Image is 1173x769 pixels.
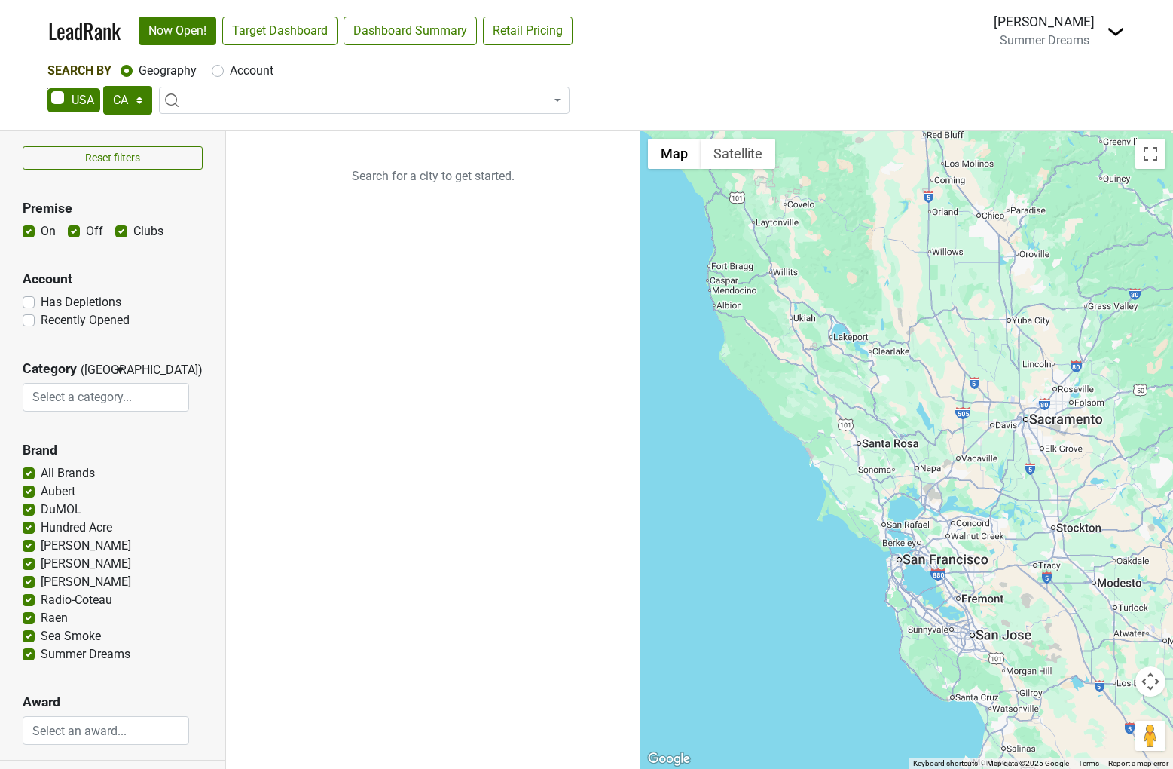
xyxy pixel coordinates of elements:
[23,201,203,216] h3: Premise
[644,749,694,769] a: Open this area in Google Maps (opens a new window)
[41,519,112,537] label: Hundred Acre
[1000,33,1089,47] span: Summer Dreams
[41,311,130,329] label: Recently Opened
[23,443,203,458] h3: Brand
[230,62,273,80] label: Account
[48,15,121,47] a: LeadRank
[23,694,203,710] h3: Award
[86,222,103,241] label: Off
[483,17,573,45] a: Retail Pricing
[139,62,197,80] label: Geography
[1107,23,1125,41] img: Dropdown Menu
[81,361,111,383] span: ([GEOGRAPHIC_DATA])
[23,271,203,287] h3: Account
[41,555,131,573] label: [PERSON_NAME]
[41,501,81,519] label: DuMOL
[23,716,188,745] input: Select an award...
[41,483,75,501] label: Aubert
[41,627,101,645] label: Sea Smoke
[41,222,56,241] label: On
[648,139,701,169] button: Show street map
[41,537,131,555] label: [PERSON_NAME]
[41,293,121,311] label: Has Depletions
[1078,759,1099,767] a: Terms (opens in new tab)
[1135,666,1165,697] button: Map camera controls
[23,383,188,412] input: Select a category...
[41,609,68,627] label: Raen
[226,131,640,222] p: Search for a city to get started.
[115,363,126,377] span: ▼
[41,464,95,483] label: All Brands
[133,222,163,241] label: Clubs
[987,759,1069,767] span: Map data ©2025 Google
[41,591,112,609] label: Radio-Coteau
[139,17,216,45] a: Now Open!
[994,12,1095,32] div: [PERSON_NAME]
[23,361,77,377] h3: Category
[1135,721,1165,751] button: Drag Pegman onto the map to open Street View
[1108,759,1168,767] a: Report a map error
[47,63,111,78] span: Search By
[701,139,775,169] button: Show satellite imagery
[913,758,978,769] button: Keyboard shortcuts
[23,146,203,170] button: Reset filters
[644,749,694,769] img: Google
[41,573,131,591] label: [PERSON_NAME]
[344,17,477,45] a: Dashboard Summary
[222,17,338,45] a: Target Dashboard
[1135,139,1165,169] button: Toggle fullscreen view
[41,645,130,663] label: Summer Dreams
